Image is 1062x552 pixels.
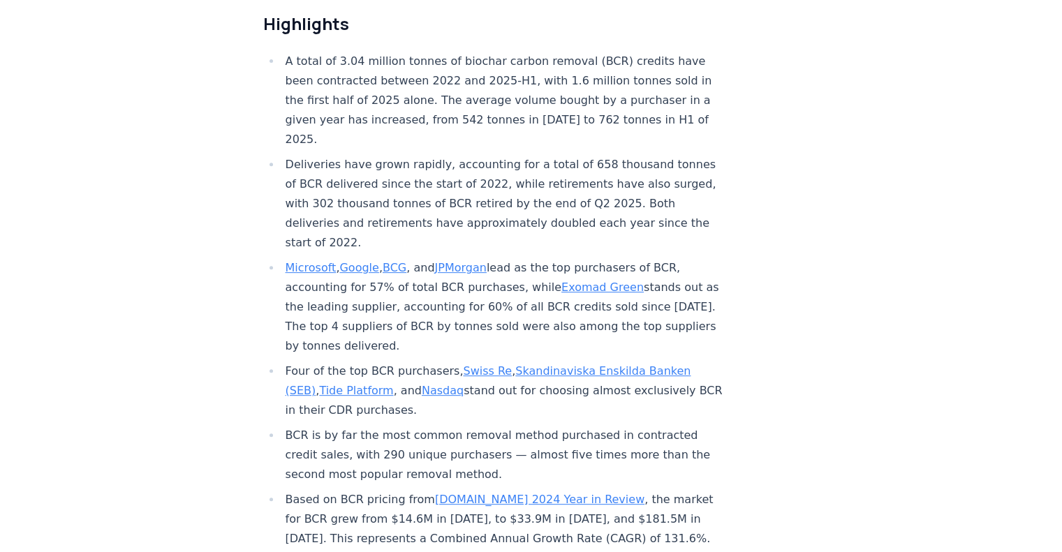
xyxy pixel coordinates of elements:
[434,261,486,274] a: JPMorgan
[281,426,725,484] li: BCR is by far the most common removal method purchased in contracted credit sales, with 290 uniqu...
[286,261,337,274] a: Microsoft
[463,364,512,378] a: Swiss Re
[281,155,725,253] li: Deliveries have grown rapidly, accounting for a total of 658 thousand tonnes of BCR delivered sin...
[281,258,725,356] li: , , , and lead as the top purchasers of BCR, accounting for 57% of total BCR purchases, while sta...
[263,13,725,35] h2: Highlights
[281,490,725,549] li: Based on BCR pricing from , the market for BCR grew from $14.6M in [DATE], to $33.9M in [DATE], a...
[281,361,725,420] li: Four of the top BCR purchasers, , , , and stand out for choosing almost exclusively BCR in their ...
[561,281,644,294] a: Exomad Green
[435,493,644,506] a: [DOMAIN_NAME] 2024 Year in Review
[422,384,464,397] a: Nasdaq
[339,261,378,274] a: Google
[319,384,393,397] a: Tide Platform
[383,261,406,274] a: BCG
[281,52,725,149] li: A total of 3.04 million tonnes of biochar carbon removal (BCR) credits have been contracted betwe...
